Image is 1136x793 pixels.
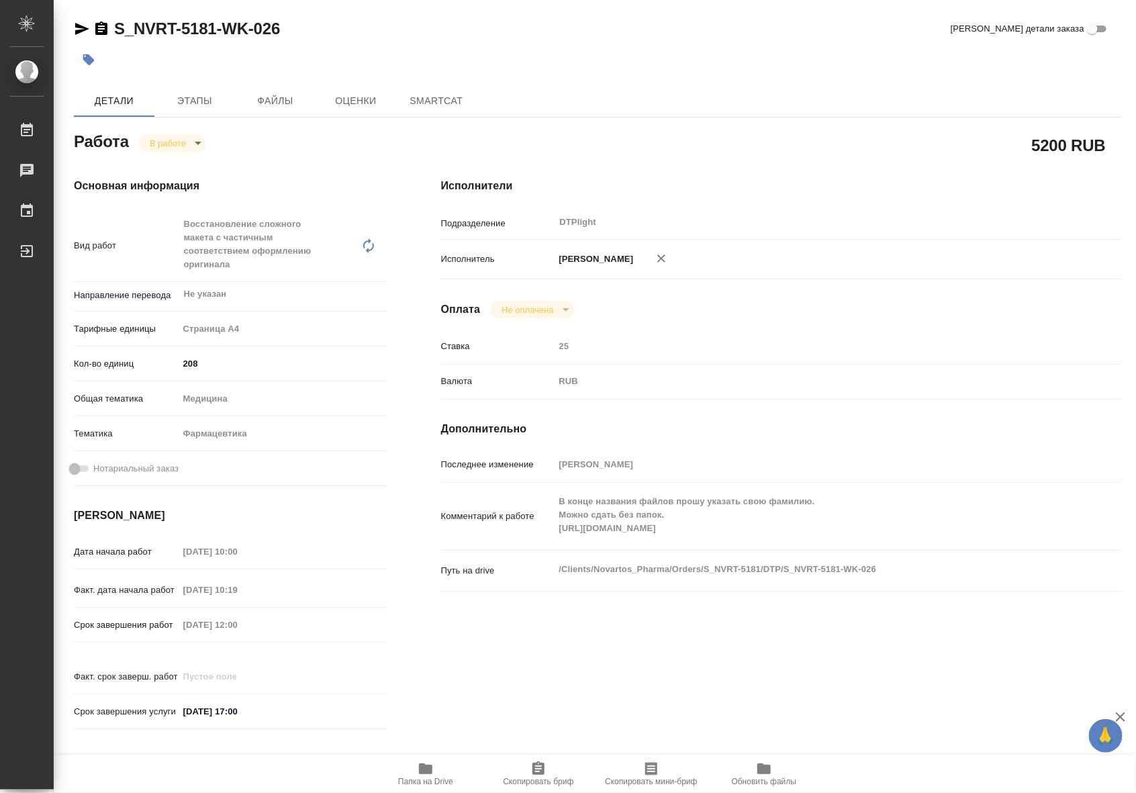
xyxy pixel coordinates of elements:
p: Тематика [74,427,179,440]
span: Этапы [162,93,227,109]
p: Направление перевода [74,289,179,302]
p: Тарифные единицы [74,322,179,336]
input: ✎ Введи что-нибудь [179,354,387,373]
h4: Основная информация [74,178,387,194]
button: Добавить тэг [74,45,103,75]
h4: Оплата [441,301,481,318]
span: [PERSON_NAME] детали заказа [951,22,1084,36]
p: Дата начала работ [74,545,179,559]
span: Нотариальный заказ [93,462,179,475]
h2: Работа [74,128,129,152]
span: Обновить файлы [732,777,797,786]
p: Подразделение [441,217,555,230]
p: [PERSON_NAME] [555,252,634,266]
p: Факт. срок заверш. работ [74,670,179,684]
p: Комментарий к работе [441,510,555,523]
p: Срок завершения работ [74,618,179,632]
div: Фармацевтика [179,422,387,445]
button: Скопировать ссылку [93,21,109,37]
span: SmartCat [404,93,469,109]
div: В работе [139,134,206,152]
p: Путь на drive [441,564,555,577]
p: Кол-во единиц [74,357,179,371]
div: Страница А4 [179,318,387,340]
div: RUB [555,370,1065,393]
span: Папка на Drive [398,777,453,786]
p: Срок завершения услуги [74,705,179,718]
a: S_NVRT-5181-WK-026 [114,19,280,38]
h4: [PERSON_NAME] [74,508,387,524]
button: Скопировать мини-бриф [595,755,708,793]
button: Скопировать бриф [482,755,595,793]
div: В работе [491,301,573,319]
p: Общая тематика [74,392,179,406]
input: Пустое поле [555,336,1065,356]
button: Удалить исполнителя [647,244,676,273]
input: Пустое поле [179,580,296,600]
span: Файлы [243,93,307,109]
span: Скопировать мини-бриф [605,777,697,786]
input: ✎ Введи что-нибудь [179,702,296,721]
h2: 5200 RUB [1032,134,1106,156]
input: Пустое поле [179,615,296,635]
input: Пустое поле [555,455,1065,474]
input: Пустое поле [179,667,296,686]
div: Медицина [179,387,387,410]
p: Ставка [441,340,555,353]
span: 🙏 [1094,722,1117,750]
p: Вид работ [74,239,179,252]
span: Скопировать бриф [503,777,573,786]
button: Обновить файлы [708,755,820,793]
p: Последнее изменение [441,458,555,471]
h4: Исполнители [441,178,1121,194]
textarea: В конце названия файлов прошу указать свою фамилию. Можно сдать без папок. [URL][DOMAIN_NAME] [555,490,1065,540]
button: Папка на Drive [369,755,482,793]
button: 🙏 [1089,719,1123,753]
p: Исполнитель [441,252,555,266]
p: Валюта [441,375,555,388]
h4: Дополнительно [441,421,1121,437]
input: Пустое поле [179,542,296,561]
button: В работе [146,138,190,149]
span: Детали [82,93,146,109]
span: Оценки [324,93,388,109]
p: Факт. дата начала работ [74,584,179,597]
textarea: /Clients/Novartos_Pharma/Orders/S_NVRT-5181/DTP/S_NVRT-5181-WK-026 [555,558,1065,581]
button: Скопировать ссылку для ЯМессенджера [74,21,90,37]
button: Не оплачена [498,304,557,316]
